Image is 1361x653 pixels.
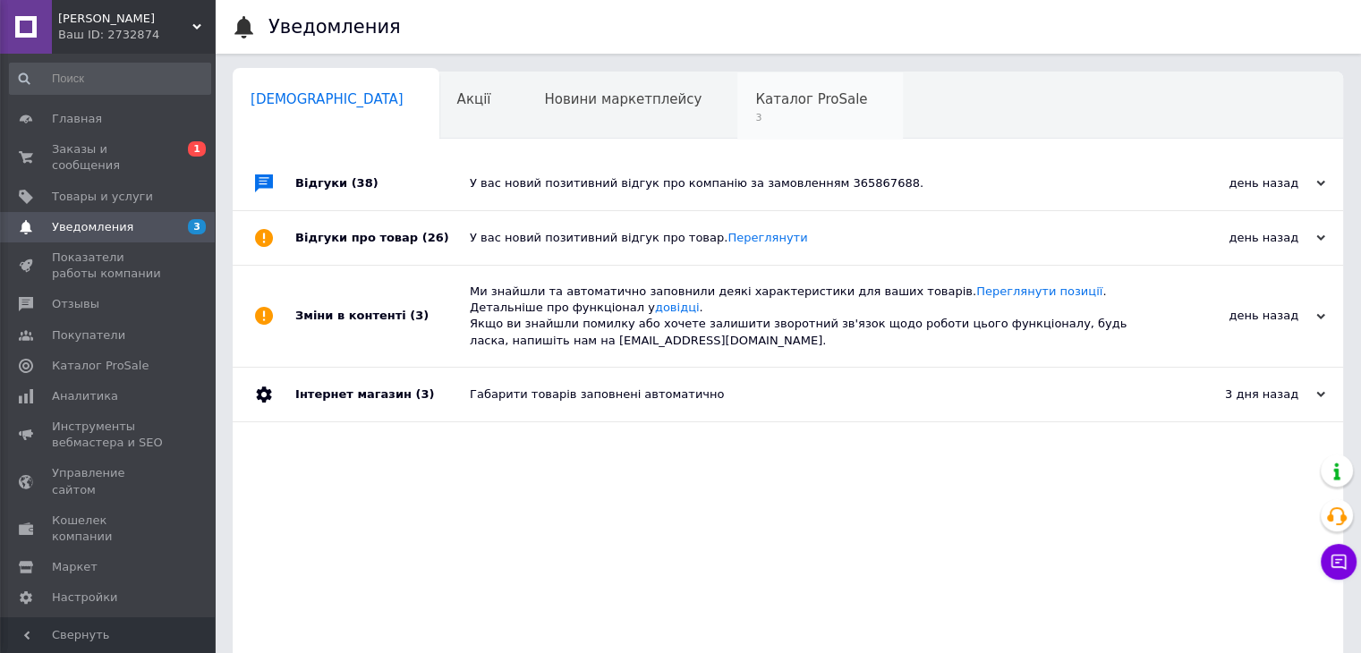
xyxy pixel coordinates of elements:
span: Покупатели [52,327,125,343]
span: 1 [188,141,206,157]
span: (3) [415,387,434,401]
span: Главная [52,111,102,127]
div: Ваш ID: 2732874 [58,27,215,43]
a: довідці [655,301,700,314]
span: Отзывы [52,296,99,312]
div: Зміни в контенті [295,266,470,367]
span: (3) [410,309,429,322]
span: Товары и услуги [52,189,153,205]
span: Показатели работы компании [52,250,166,282]
div: день назад [1146,230,1325,246]
span: Акції [457,91,491,107]
span: Настройки [52,589,117,606]
span: 3 [755,111,867,124]
div: 3 дня назад [1146,386,1325,403]
span: Новини маркетплейсу [544,91,702,107]
div: У вас новий позитивний відгук про компанію за замовленням 365867688. [470,175,1146,191]
a: Переглянути позиції [976,284,1102,298]
span: [DEMOGRAPHIC_DATA] [251,91,404,107]
div: день назад [1146,308,1325,324]
input: Поиск [9,63,211,95]
button: Чат с покупателем [1321,544,1357,580]
span: Кошелек компании [52,513,166,545]
div: Відгуки [295,157,470,210]
span: Каталог ProSale [755,91,867,107]
div: Ми знайшли та автоматично заповнили деякі характеристики для ваших товарів. . Детальніше про функ... [470,284,1146,349]
h1: Уведомления [268,16,401,38]
a: Переглянути [727,231,807,244]
div: У вас новий позитивний відгук про товар. [470,230,1146,246]
span: Заказы и сообщения [52,141,166,174]
span: Valeo Nail [58,11,192,27]
span: 3 [188,219,206,234]
span: Уведомления [52,219,133,235]
span: Аналитика [52,388,118,404]
span: Инструменты вебмастера и SEO [52,419,166,451]
span: (38) [352,176,379,190]
div: Інтернет магазин [295,368,470,421]
span: Маркет [52,559,98,575]
div: Відгуки про товар [295,211,470,265]
div: день назад [1146,175,1325,191]
span: (26) [422,231,449,244]
div: Габарити товарів заповнені автоматично [470,386,1146,403]
span: Каталог ProSale [52,358,149,374]
span: Управление сайтом [52,465,166,497]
